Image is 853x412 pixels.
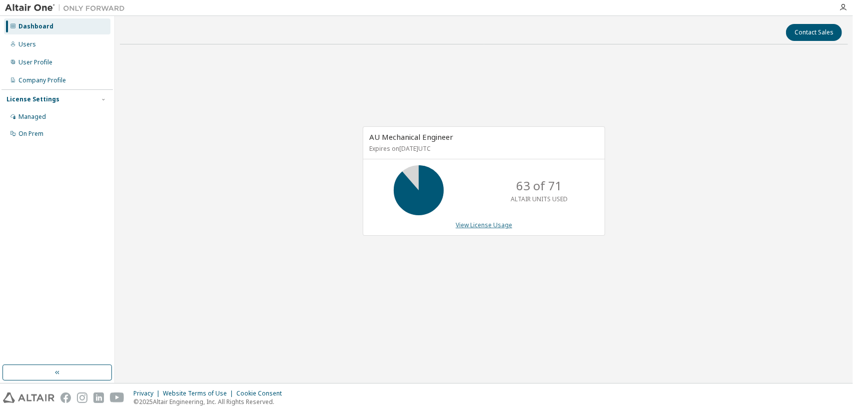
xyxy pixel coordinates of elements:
div: Privacy [133,390,163,398]
p: Expires on [DATE] UTC [369,144,596,153]
img: instagram.svg [77,393,87,403]
span: AU Mechanical Engineer [369,132,453,142]
p: 63 of 71 [516,177,562,194]
img: youtube.svg [110,393,124,403]
div: Company Profile [18,76,66,84]
div: Website Terms of Use [163,390,236,398]
img: linkedin.svg [93,393,104,403]
div: Cookie Consent [236,390,288,398]
p: © 2025 Altair Engineering, Inc. All Rights Reserved. [133,398,288,406]
div: Dashboard [18,22,53,30]
div: Users [18,40,36,48]
a: View License Usage [456,221,512,229]
div: License Settings [6,95,59,103]
div: On Prem [18,130,43,138]
div: User Profile [18,58,52,66]
button: Contact Sales [786,24,842,41]
div: Managed [18,113,46,121]
img: Altair One [5,3,130,13]
img: altair_logo.svg [3,393,54,403]
p: ALTAIR UNITS USED [511,195,568,203]
img: facebook.svg [60,393,71,403]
